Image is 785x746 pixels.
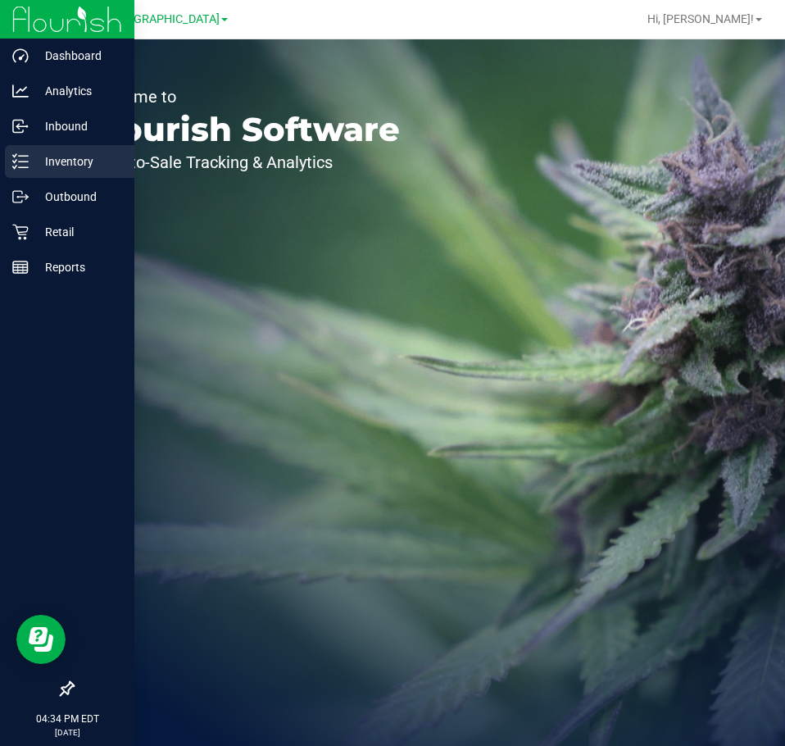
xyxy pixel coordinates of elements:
[12,224,29,240] inline-svg: Retail
[29,257,127,277] p: Reports
[12,48,29,64] inline-svg: Dashboard
[88,154,400,171] p: Seed-to-Sale Tracking & Analytics
[29,152,127,171] p: Inventory
[12,83,29,99] inline-svg: Analytics
[88,113,400,146] p: Flourish Software
[16,615,66,664] iframe: Resource center
[29,187,127,207] p: Outbound
[88,89,400,105] p: Welcome to
[29,222,127,242] p: Retail
[7,726,127,739] p: [DATE]
[12,259,29,275] inline-svg: Reports
[12,118,29,134] inline-svg: Inbound
[29,116,127,136] p: Inbound
[107,12,220,26] span: [GEOGRAPHIC_DATA]
[29,46,127,66] p: Dashboard
[7,712,127,726] p: 04:34 PM EDT
[12,189,29,205] inline-svg: Outbound
[12,153,29,170] inline-svg: Inventory
[29,81,127,101] p: Analytics
[647,12,754,25] span: Hi, [PERSON_NAME]!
